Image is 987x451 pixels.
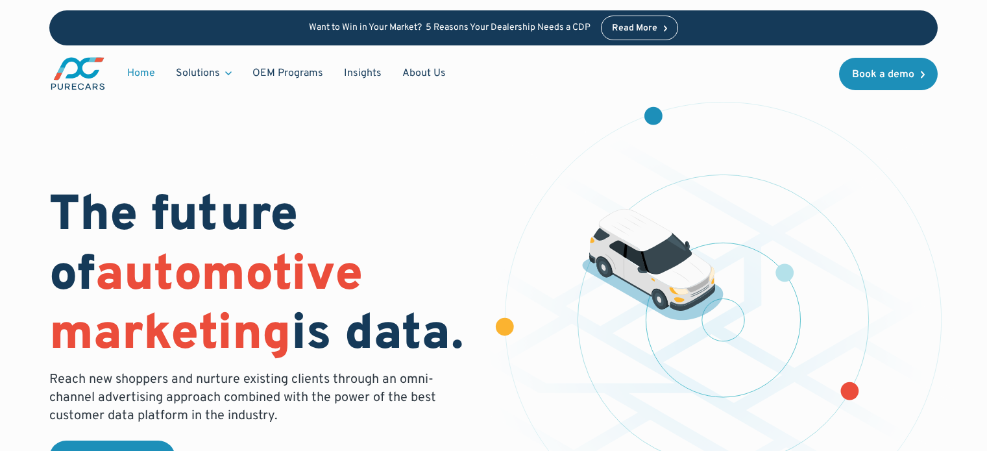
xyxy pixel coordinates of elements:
[49,56,106,91] a: main
[176,66,220,80] div: Solutions
[117,61,165,86] a: Home
[242,61,334,86] a: OEM Programs
[582,209,724,321] img: illustration of a vehicle
[165,61,242,86] div: Solutions
[49,56,106,91] img: purecars logo
[309,23,591,34] p: Want to Win in Your Market? 5 Reasons Your Dealership Needs a CDP
[839,58,938,90] a: Book a demo
[49,188,478,365] h1: The future of is data.
[334,61,392,86] a: Insights
[392,61,456,86] a: About Us
[49,245,363,367] span: automotive marketing
[852,69,914,80] div: Book a demo
[612,24,657,33] div: Read More
[601,16,679,40] a: Read More
[49,371,444,425] p: Reach new shoppers and nurture existing clients through an omni-channel advertising approach comb...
